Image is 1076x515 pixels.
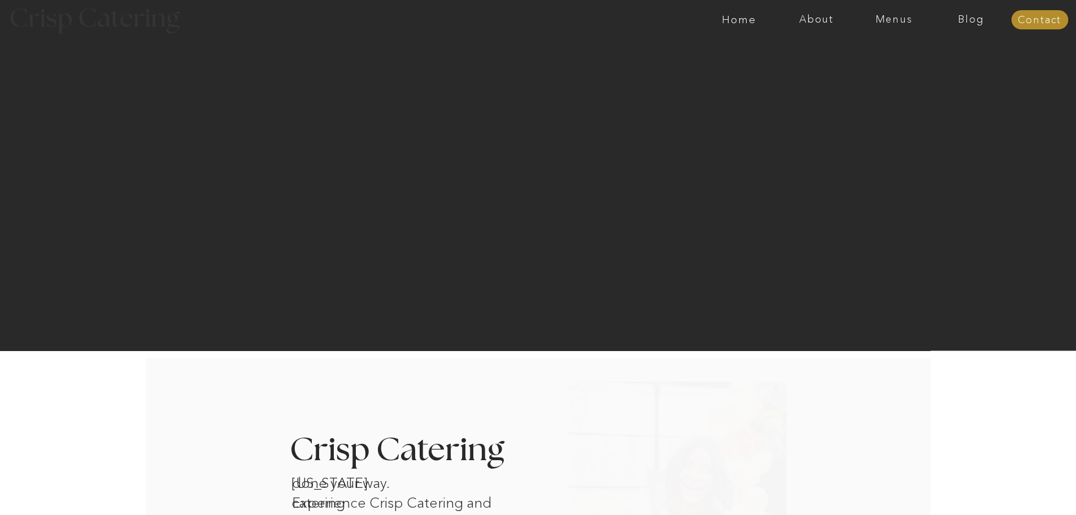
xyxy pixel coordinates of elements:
a: About [778,14,855,25]
a: Menus [855,14,933,25]
h3: Crisp Catering [290,434,533,468]
a: Blog [933,14,1010,25]
h1: [US_STATE] catering [291,473,409,488]
a: Home [700,14,778,25]
a: Contact [1011,15,1068,26]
